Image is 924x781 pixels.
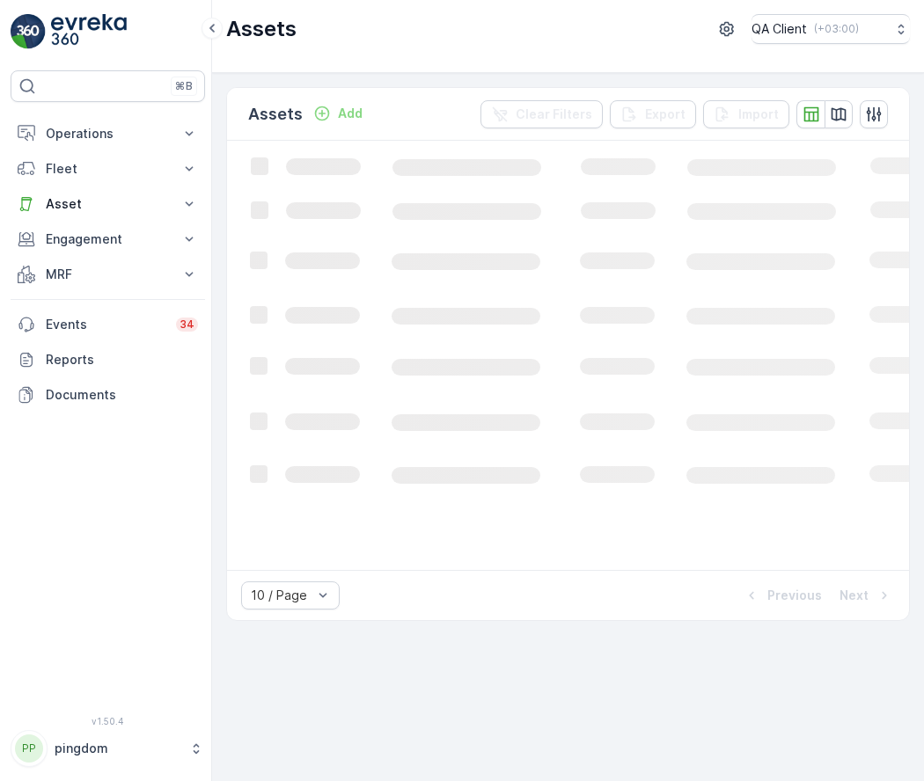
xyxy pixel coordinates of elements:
[338,105,363,122] p: Add
[46,266,170,283] p: MRF
[180,318,194,332] p: 34
[11,186,205,222] button: Asset
[46,230,170,248] p: Engagement
[11,151,205,186] button: Fleet
[840,587,869,604] p: Next
[610,100,696,128] button: Export
[11,716,205,726] span: v 1.50.4
[11,307,205,342] a: Events34
[703,100,789,128] button: Import
[741,585,824,606] button: Previous
[248,102,303,127] p: Assets
[11,116,205,151] button: Operations
[46,316,165,333] p: Events
[226,15,297,43] p: Assets
[752,14,910,44] button: QA Client(+03:00)
[15,734,43,763] div: PP
[55,740,180,757] p: pingdom
[46,160,170,178] p: Fleet
[645,106,686,123] p: Export
[11,342,205,377] a: Reports
[11,730,205,767] button: PPpingdom
[516,106,592,123] p: Clear Filters
[11,222,205,257] button: Engagement
[752,20,807,38] p: QA Client
[306,103,370,124] button: Add
[814,22,859,36] p: ( +03:00 )
[738,106,779,123] p: Import
[51,14,127,49] img: logo_light-DOdMpM7g.png
[838,585,895,606] button: Next
[11,14,46,49] img: logo
[767,587,822,604] p: Previous
[175,79,193,93] p: ⌘B
[46,125,170,142] p: Operations
[11,257,205,292] button: MRF
[46,195,170,213] p: Asset
[480,100,603,128] button: Clear Filters
[46,386,198,404] p: Documents
[11,377,205,412] a: Documents
[46,351,198,369] p: Reports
